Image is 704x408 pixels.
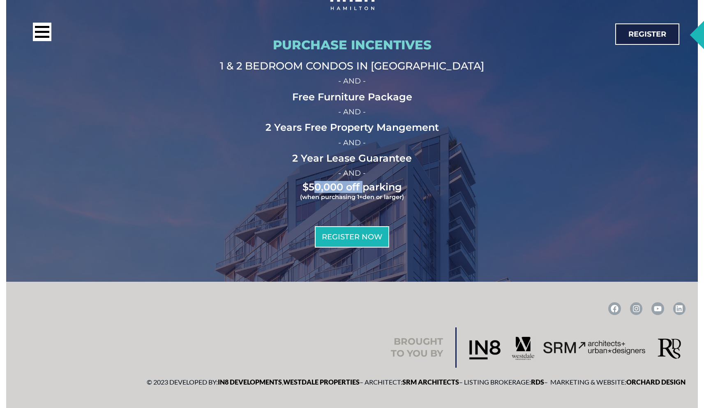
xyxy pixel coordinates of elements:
a: SRM Architects [402,378,459,386]
a: Register [615,23,679,45]
h2: Free Furniture Package [62,90,642,103]
h2: $50,000 off parking [62,183,642,202]
a: RDS [531,378,544,386]
a: Orchard Design [626,378,686,386]
a: IN8 Developments [218,378,282,386]
p: © 2023 Developed by: , – Architect: – Listing Brokerage: – Marketing & Website: [18,376,686,388]
h2: - AND - [62,169,642,178]
h2: 2 Year Lease Guarantee [62,152,642,165]
h2: - AND - [62,76,642,86]
span: (when purchasing 1+den or larger) [300,193,404,201]
span: Register [628,30,666,38]
h2: - AND - [62,107,642,117]
a: Westdale Properties [283,378,360,386]
h2: 1 & 2 Bedroom Condos In [GEOGRAPHIC_DATA] [62,59,642,73]
a: REgister Now [315,226,389,248]
span: REgister Now [322,233,382,241]
h2: - AND - [62,138,642,148]
h2: 2 Years Free Property Mangement [62,121,642,134]
h2: Brought to you by [391,336,443,360]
